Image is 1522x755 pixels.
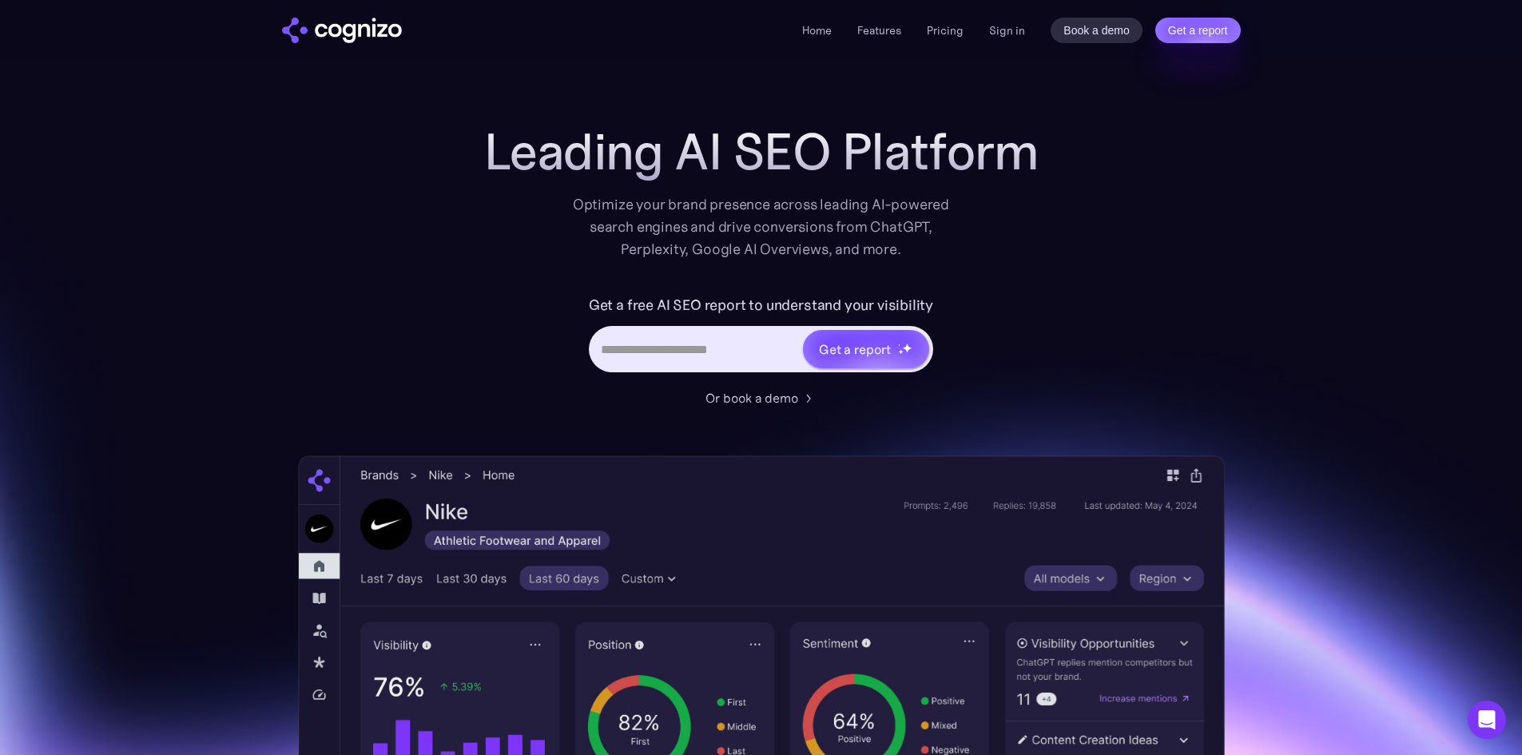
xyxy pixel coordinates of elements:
[282,18,402,43] img: cognizo logo
[484,123,1039,181] h1: Leading AI SEO Platform
[589,292,933,318] label: Get a free AI SEO report to understand your visibility
[927,23,964,38] a: Pricing
[801,328,931,370] a: Get a reportstarstarstar
[282,18,402,43] a: home
[898,344,900,346] img: star
[1468,701,1506,739] div: Open Intercom Messenger
[819,340,891,359] div: Get a report
[565,193,958,260] div: Optimize your brand presence across leading AI-powered search engines and drive conversions from ...
[902,343,912,353] img: star
[705,388,798,407] div: Or book a demo
[898,349,904,355] img: star
[705,388,817,407] a: Or book a demo
[589,292,933,380] form: Hero URL Input Form
[989,21,1025,40] a: Sign in
[857,23,901,38] a: Features
[802,23,832,38] a: Home
[1051,18,1142,43] a: Book a demo
[1155,18,1241,43] a: Get a report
